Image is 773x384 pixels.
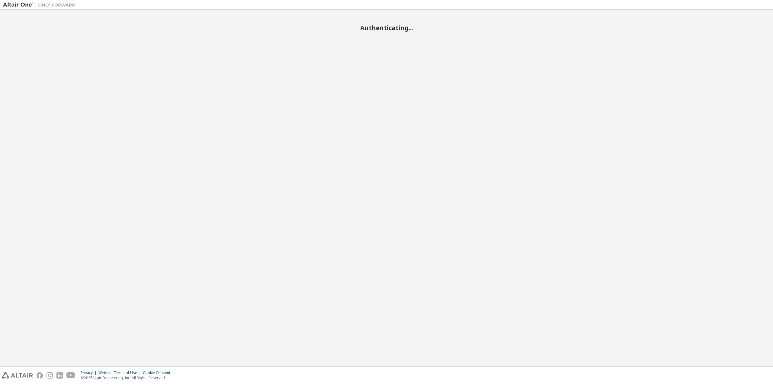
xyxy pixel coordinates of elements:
img: Altair One [3,2,79,8]
div: Privacy [81,370,98,375]
img: youtube.svg [66,372,75,379]
img: linkedin.svg [56,372,63,379]
img: instagram.svg [47,372,53,379]
div: Cookie Consent [143,370,174,375]
h2: Authenticating... [3,24,770,32]
img: altair_logo.svg [2,372,33,379]
p: © 2025 Altair Engineering, Inc. All Rights Reserved. [81,375,174,380]
div: Website Terms of Use [98,370,143,375]
img: facebook.svg [37,372,43,379]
